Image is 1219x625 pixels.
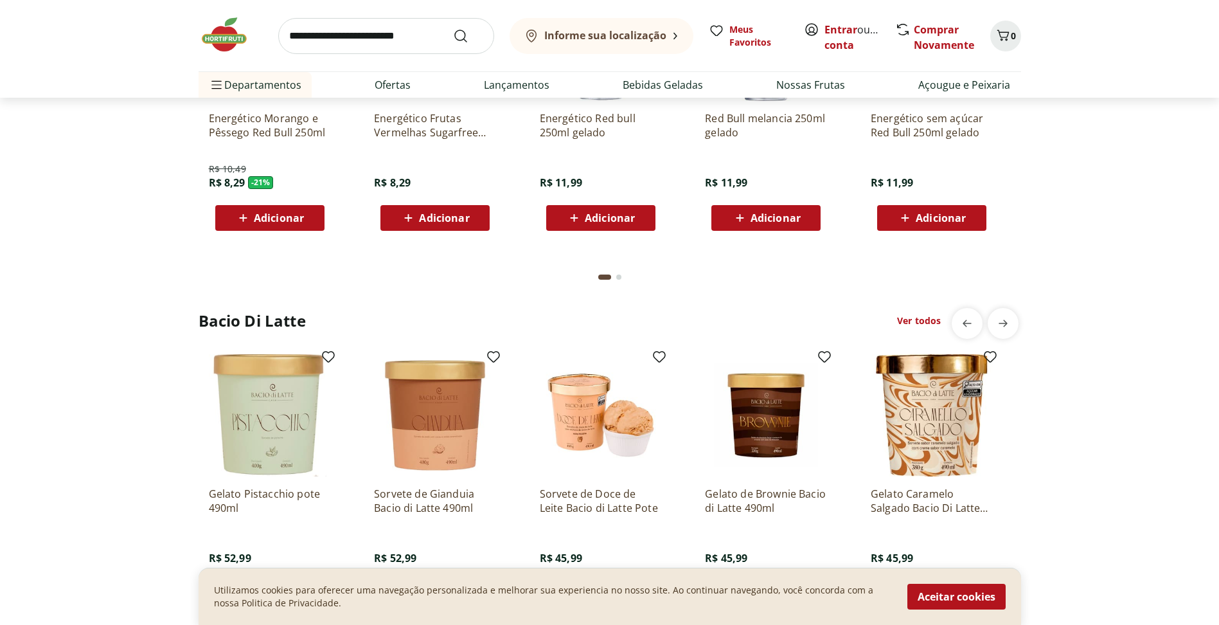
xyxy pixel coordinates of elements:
img: Gelato de Brownie Bacio di Latte 490ml [705,354,827,476]
a: Nossas Frutas [776,77,845,93]
a: Entrar [824,23,857,37]
span: 0 [1011,30,1016,42]
a: Bebidas Geladas [623,77,703,93]
a: Sorvete de Gianduia Bacio di Latte 490ml [374,487,496,515]
a: Gelato Pistacchio pote 490ml [209,487,331,515]
a: Red Bull melancia 250ml gelado [705,111,827,140]
a: Gelato Caramelo Salgado Bacio Di Latte pote 490ml [871,487,993,515]
a: Ver todos [897,314,941,327]
button: Adicionar [877,205,986,231]
button: Adicionar [711,205,821,231]
span: Adicionar [419,213,469,223]
a: Meus Favoritos [709,23,788,49]
button: Adicionar [380,205,490,231]
img: Gelato Pistacchio pote 490ml [209,354,331,476]
span: Adicionar [585,213,635,223]
span: Adicionar [751,213,801,223]
p: Utilizamos cookies para oferecer uma navegação personalizada e melhorar sua experiencia no nosso ... [214,584,892,610]
span: ou [824,22,882,53]
h2: Bacio Di Latte [199,311,306,331]
a: Comprar Novamente [914,23,974,52]
a: Energético Frutas Vermelhas Sugarfree Red Bull 250ml [374,111,496,140]
span: R$ 52,99 [374,551,416,565]
button: Current page from fs-carousel [596,262,614,293]
button: Adicionar [546,205,655,231]
span: R$ 52,99 [209,551,251,565]
a: Energético Morango e Pêssego Red Bull 250ml [209,111,331,140]
img: Sorvete de Gianduia Bacio di Latte 490ml [374,354,496,476]
a: Energético sem açúcar Red Bull 250ml gelado [871,111,993,140]
button: next [988,308,1019,339]
span: R$ 11,99 [540,176,582,190]
a: Lançamentos [484,77,549,93]
button: previous [952,308,983,339]
button: Menu [209,69,224,100]
span: R$ 8,29 [209,176,245,190]
span: Meus Favoritos [729,23,788,49]
a: Energético Red bull 250ml gelado [540,111,662,140]
span: Adicionar [254,213,304,223]
span: R$ 8,29 [374,176,411,190]
span: R$ 45,99 [705,551,747,565]
button: Aceitar cookies [907,584,1006,610]
span: R$ 45,99 [540,551,582,565]
img: Gelato Caramelo Salgado Bacio Di Latte pote 490ml [871,354,993,476]
button: Go to page 2 from fs-carousel [614,262,624,293]
a: Ofertas [375,77,411,93]
button: Submit Search [453,28,484,44]
span: R$ 10,49 [209,163,246,176]
span: - 21 % [248,176,274,189]
a: Sorvete de Doce de Leite Bacio di Latte Pote [540,487,662,515]
a: Criar conta [824,23,895,52]
span: R$ 11,99 [871,176,913,190]
span: R$ 45,99 [871,551,913,565]
span: Adicionar [916,213,966,223]
span: R$ 11,99 [705,176,747,190]
button: Informe sua localização [510,18,693,54]
button: Carrinho [990,21,1021,51]
button: Adicionar [215,205,325,231]
input: search [278,18,494,54]
span: Departamentos [209,69,301,100]
img: Sorvete de Doce de Leite Bacio di Latte Pote [540,354,662,476]
a: Gelato de Brownie Bacio di Latte 490ml [705,487,827,515]
b: Informe sua localização [544,28,666,42]
img: Hortifruti [199,15,263,54]
a: Açougue e Peixaria [918,77,1010,93]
